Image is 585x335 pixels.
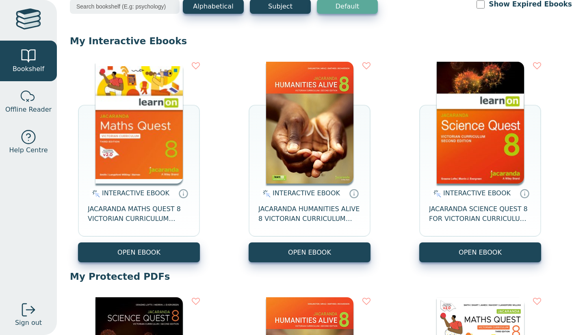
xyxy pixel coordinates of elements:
img: interactive.svg [260,189,271,199]
span: INTERACTIVE EBOOK [273,189,340,197]
img: fffb2005-5288-ea11-a992-0272d098c78b.png [437,62,524,184]
span: INTERACTIVE EBOOK [102,189,169,197]
img: bee2d5d4-7b91-e911-a97e-0272d098c78b.jpg [266,62,353,184]
span: JACARANDA MATHS QUEST 8 VICTORIAN CURRICULUM LEARNON EBOOK 3E [88,204,190,224]
span: JACARANDA HUMANITIES ALIVE 8 VICTORIAN CURRICULUM LEARNON EBOOK 2E [258,204,361,224]
span: Sign out [15,318,42,328]
button: OPEN EBOOK [249,242,370,262]
p: My Protected PDFs [70,270,572,283]
span: INTERACTIVE EBOOK [443,189,511,197]
p: My Interactive Ebooks [70,35,572,47]
a: Interactive eBooks are accessed online via the publisher’s portal. They contain interactive resou... [178,188,188,198]
span: JACARANDA SCIENCE QUEST 8 FOR VICTORIAN CURRICULUM LEARNON 2E EBOOK [429,204,531,224]
span: Bookshelf [13,64,44,74]
span: Offline Reader [5,105,52,115]
a: Interactive eBooks are accessed online via the publisher’s portal. They contain interactive resou... [520,188,529,198]
img: interactive.svg [90,189,100,199]
button: OPEN EBOOK [419,242,541,262]
img: interactive.svg [431,189,441,199]
button: OPEN EBOOK [78,242,200,262]
span: Help Centre [9,145,48,155]
img: c004558a-e884-43ec-b87a-da9408141e80.jpg [95,62,183,184]
a: Interactive eBooks are accessed online via the publisher’s portal. They contain interactive resou... [349,188,359,198]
